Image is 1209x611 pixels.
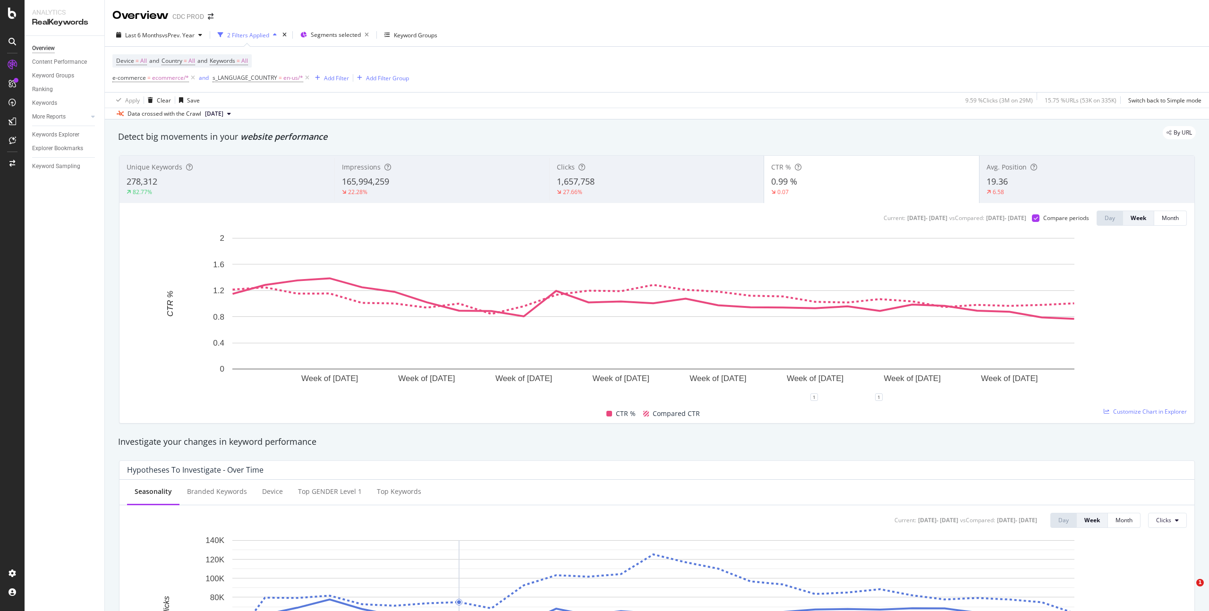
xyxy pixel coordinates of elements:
a: Ranking [32,85,98,94]
div: legacy label [1163,126,1196,139]
button: Month [1154,211,1187,226]
button: Add Filter [311,72,349,84]
text: CTR % [166,291,175,317]
span: 19.36 [987,176,1008,187]
div: 82.77% [133,188,152,196]
button: Keyword Groups [381,27,441,42]
div: Keyword Groups [32,71,74,81]
button: [DATE] [201,108,235,119]
div: vs Compared : [949,214,984,222]
span: 278,312 [127,176,157,187]
span: Unique Keywords [127,162,182,171]
div: Keywords [32,98,57,108]
button: Save [175,93,200,108]
div: Investigate your changes in keyword performance [118,436,1196,448]
a: Keywords Explorer [32,130,98,140]
div: Explorer Bookmarks [32,144,83,153]
span: e-commerce [112,74,146,82]
div: 15.75 % URLs ( 53K on 335K ) [1045,96,1116,104]
div: [DATE] - [DATE] [918,516,958,524]
div: Compare periods [1043,214,1089,222]
span: CTR % [771,162,791,171]
span: Country [162,57,182,65]
text: 2 [220,234,224,243]
div: Data crossed with the Crawl [128,110,201,118]
div: vs Compared : [960,516,995,524]
text: Week of [DATE] [884,374,941,383]
span: = [147,74,151,82]
span: s_LANGUAGE_COUNTRY [213,74,277,82]
a: Keyword Groups [32,71,98,81]
div: Save [187,96,200,104]
div: Day [1105,214,1115,222]
span: Impressions [342,162,381,171]
div: CDC PROD [172,12,204,21]
a: Content Performance [32,57,98,67]
span: 2025 Sep. 5th [205,110,223,118]
text: Week of [DATE] [301,374,358,383]
div: Overview [112,8,169,24]
div: Hypotheses to Investigate - Over Time [127,465,264,475]
div: 1 [810,393,818,401]
text: 1.2 [213,286,224,295]
button: Week [1077,513,1108,528]
div: Content Performance [32,57,87,67]
div: and [199,74,209,82]
text: 0 [220,365,224,373]
a: More Reports [32,112,88,122]
iframe: Intercom live chat [1177,579,1200,602]
div: Apply [125,96,140,104]
div: 2 Filters Applied [227,31,269,39]
div: 6.58 [993,188,1004,196]
div: Analytics [32,8,97,17]
a: Overview [32,43,98,53]
div: Keyword Groups [394,31,437,39]
button: and [199,73,209,82]
span: Last 6 Months [125,31,162,39]
text: Week of [DATE] [787,374,843,383]
button: Switch back to Simple mode [1124,93,1201,108]
span: Customize Chart in Explorer [1113,407,1187,416]
div: RealKeywords [32,17,97,28]
div: Keywords Explorer [32,130,79,140]
div: Current: [884,214,905,222]
div: Month [1162,214,1179,222]
div: Overview [32,43,55,53]
span: Clicks [557,162,575,171]
svg: A chart. [127,233,1180,397]
button: Day [1050,513,1077,528]
span: Keywords [210,57,235,65]
div: Add Filter Group [366,74,409,82]
a: Explorer Bookmarks [32,144,98,153]
div: Device [262,487,283,496]
text: 100K [205,574,224,583]
div: 27.66% [563,188,582,196]
a: Customize Chart in Explorer [1104,407,1187,416]
div: Branded Keywords [187,487,247,496]
span: All [241,54,248,68]
text: 120K [205,555,224,564]
text: Week of [DATE] [495,374,552,383]
text: 0.4 [213,339,224,348]
div: Week [1131,214,1146,222]
div: Top Keywords [377,487,421,496]
a: Keyword Sampling [32,161,98,171]
span: CTR % [616,408,636,419]
button: 2 Filters Applied [214,27,281,42]
div: [DATE] - [DATE] [907,214,947,222]
div: 9.59 % Clicks ( 3M on 29M ) [965,96,1033,104]
span: Clicks [1156,516,1171,524]
div: arrow-right-arrow-left [208,13,213,20]
button: Clicks [1148,513,1187,528]
span: ecommerce/* [152,71,189,85]
div: Seasonality [135,487,172,496]
div: More Reports [32,112,66,122]
div: Day [1058,516,1069,524]
a: Keywords [32,98,98,108]
span: 1,657,758 [557,176,595,187]
text: Week of [DATE] [593,374,649,383]
div: Switch back to Simple mode [1128,96,1201,104]
span: = [237,57,240,65]
div: 0.07 [777,188,789,196]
